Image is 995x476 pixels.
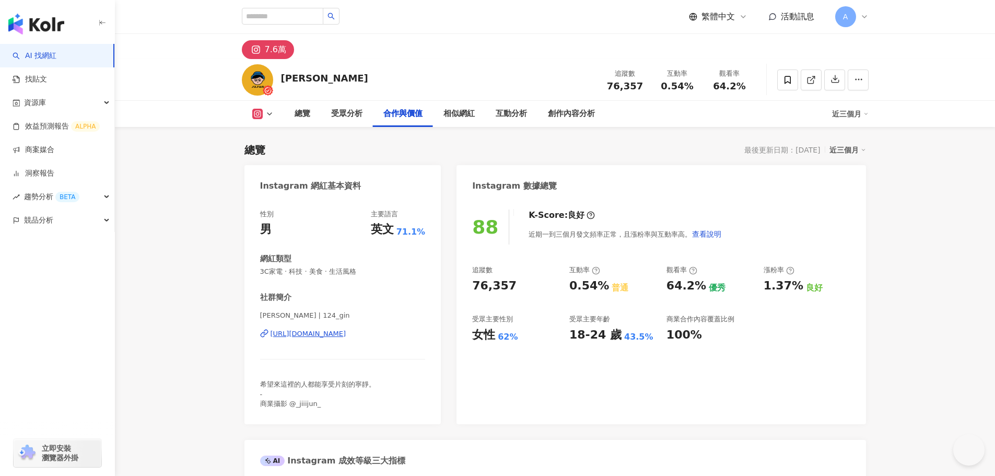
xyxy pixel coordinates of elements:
[764,265,794,275] div: 漲粉率
[244,143,265,157] div: 總覽
[666,278,706,294] div: 64.2%
[764,278,803,294] div: 1.37%
[548,108,595,120] div: 創作內容分析
[396,226,426,238] span: 71.1%
[781,11,814,21] span: 活動訊息
[24,185,79,208] span: 趨勢分析
[24,208,53,232] span: 競品分析
[710,68,750,79] div: 觀看率
[13,193,20,201] span: rise
[13,168,54,179] a: 洞察報告
[624,331,653,343] div: 43.5%
[13,121,100,132] a: 效益預測報告ALPHA
[607,80,643,91] span: 76,357
[744,146,820,154] div: 最後更新日期：[DATE]
[8,14,64,34] img: logo
[327,13,335,20] span: search
[569,278,609,294] div: 0.54%
[260,380,376,407] span: 希望來這裡的人都能享受片刻的寧靜。 - 商業攝影 @_jiiijun_
[443,108,475,120] div: 相似網紅
[713,81,745,91] span: 64.2%
[472,315,513,324] div: 受眾主要性別
[260,253,291,264] div: 網紅類型
[666,265,697,275] div: 觀看率
[260,180,361,192] div: Instagram 網紅基本資料
[472,216,498,238] div: 88
[612,282,628,294] div: 普通
[569,327,622,343] div: 18-24 歲
[14,439,101,467] a: chrome extension立即安裝 瀏覽器外掛
[605,68,645,79] div: 追蹤數
[568,210,584,221] div: 良好
[271,329,346,339] div: [URL][DOMAIN_NAME]
[472,278,517,294] div: 76,357
[42,444,78,462] span: 立即安裝 瀏覽器外掛
[843,11,848,22] span: A
[496,108,527,120] div: 互動分析
[666,327,702,343] div: 100%
[55,192,79,202] div: BETA
[260,311,426,320] span: [PERSON_NAME] | 124_gin
[692,224,722,245] button: 查看說明
[829,143,866,157] div: 近三個月
[529,210,595,221] div: K-Score :
[661,81,693,91] span: 0.54%
[17,445,37,461] img: chrome extension
[371,222,394,238] div: 英文
[13,145,54,155] a: 商案媒合
[529,224,722,245] div: 近期一到三個月發文頻率正常，且漲粉率與互動率高。
[701,11,735,22] span: 繁體中文
[472,265,493,275] div: 追蹤數
[666,315,734,324] div: 商業合作內容覆蓋比例
[371,210,398,219] div: 主要語言
[260,222,272,238] div: 男
[472,327,495,343] div: 女性
[260,329,426,339] a: [URL][DOMAIN_NAME]
[13,51,56,61] a: searchAI 找網紅
[242,40,294,59] button: 7.6萬
[13,74,47,85] a: 找貼文
[265,42,286,57] div: 7.6萬
[709,282,725,294] div: 優秀
[806,282,823,294] div: 良好
[260,292,291,303] div: 社群簡介
[242,64,273,96] img: KOL Avatar
[260,267,426,276] span: 3C家電 · 科技 · 美食 · 生活風格
[281,72,368,85] div: [PERSON_NAME]
[569,265,600,275] div: 互動率
[383,108,423,120] div: 合作與價值
[24,91,46,114] span: 資源庫
[472,180,557,192] div: Instagram 數據總覽
[832,106,869,122] div: 近三個月
[331,108,362,120] div: 受眾分析
[260,456,285,466] div: AI
[295,108,310,120] div: 總覽
[260,210,274,219] div: 性別
[658,68,697,79] div: 互動率
[498,331,518,343] div: 62%
[569,315,610,324] div: 受眾主要年齡
[953,434,985,466] iframe: Help Scout Beacon - Open
[692,230,721,238] span: 查看說明
[260,455,405,467] div: Instagram 成效等級三大指標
